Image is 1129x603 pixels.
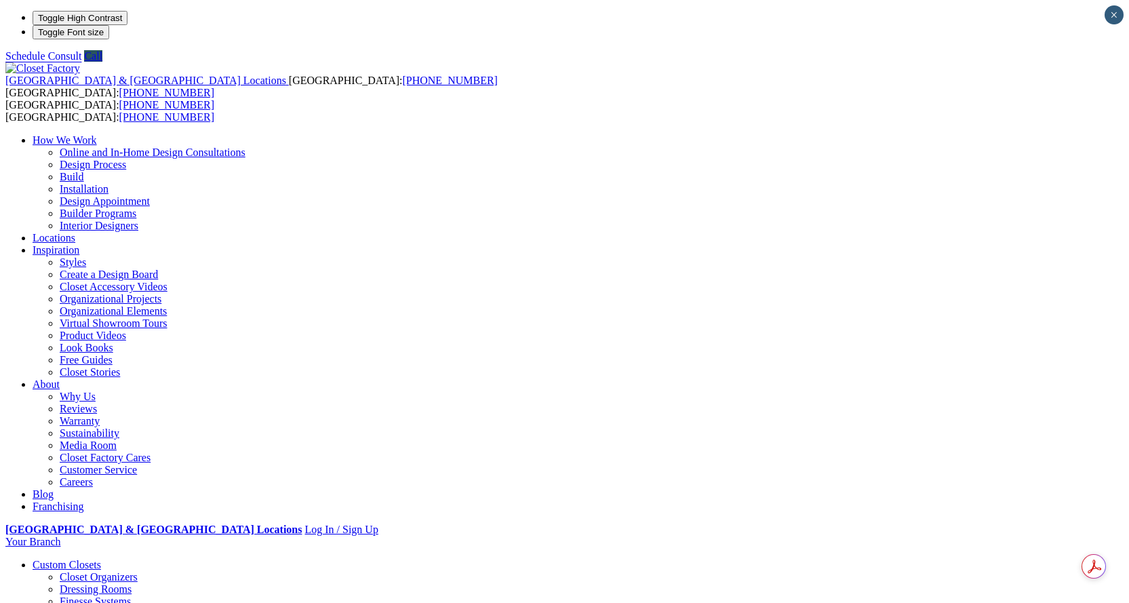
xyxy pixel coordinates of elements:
a: Franchising [33,501,84,512]
a: Interior Designers [60,220,138,231]
a: [PHONE_NUMBER] [119,99,214,111]
a: Locations [33,232,75,244]
a: [GEOGRAPHIC_DATA] & [GEOGRAPHIC_DATA] Locations [5,524,302,535]
button: Toggle High Contrast [33,11,127,25]
a: Schedule Consult [5,50,81,62]
a: Customer Service [60,464,137,475]
a: Installation [60,183,108,195]
span: [GEOGRAPHIC_DATA] & [GEOGRAPHIC_DATA] Locations [5,75,286,86]
a: Online and In-Home Design Consultations [60,147,245,158]
a: Why Us [60,391,96,402]
a: Design Appointment [60,195,150,207]
button: Toggle Font size [33,25,109,39]
a: Call [84,50,102,62]
a: Dressing Rooms [60,583,132,595]
a: Custom Closets [33,559,101,570]
a: Careers [60,476,93,488]
img: Closet Factory [5,62,80,75]
a: Product Videos [60,330,126,341]
a: Builder Programs [60,208,136,219]
a: Reviews [60,403,97,414]
a: Virtual Showroom Tours [60,317,167,329]
a: Your Branch [5,536,60,547]
span: Toggle High Contrast [38,13,122,23]
a: Look Books [60,342,113,353]
a: Closet Factory Cares [60,452,151,463]
a: Closet Organizers [60,571,138,583]
a: Log In / Sign Up [304,524,378,535]
span: Toggle Font size [38,27,104,37]
a: Build [60,171,84,182]
a: Media Room [60,440,117,451]
a: Warranty [60,415,100,427]
button: Close [1105,5,1124,24]
a: [PHONE_NUMBER] [119,87,214,98]
a: Create a Design Board [60,269,158,280]
a: Organizational Projects [60,293,161,305]
a: Closet Stories [60,366,120,378]
a: How We Work [33,134,97,146]
a: [PHONE_NUMBER] [119,111,214,123]
span: [GEOGRAPHIC_DATA]: [GEOGRAPHIC_DATA]: [5,99,214,123]
a: About [33,378,60,390]
span: [GEOGRAPHIC_DATA]: [GEOGRAPHIC_DATA]: [5,75,498,98]
a: Closet Accessory Videos [60,281,167,292]
a: Inspiration [33,244,79,256]
a: Sustainability [60,427,119,439]
a: [GEOGRAPHIC_DATA] & [GEOGRAPHIC_DATA] Locations [5,75,289,86]
a: [PHONE_NUMBER] [402,75,497,86]
a: Styles [60,256,86,268]
a: Blog [33,488,54,500]
a: Free Guides [60,354,113,366]
a: Organizational Elements [60,305,167,317]
a: Design Process [60,159,126,170]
